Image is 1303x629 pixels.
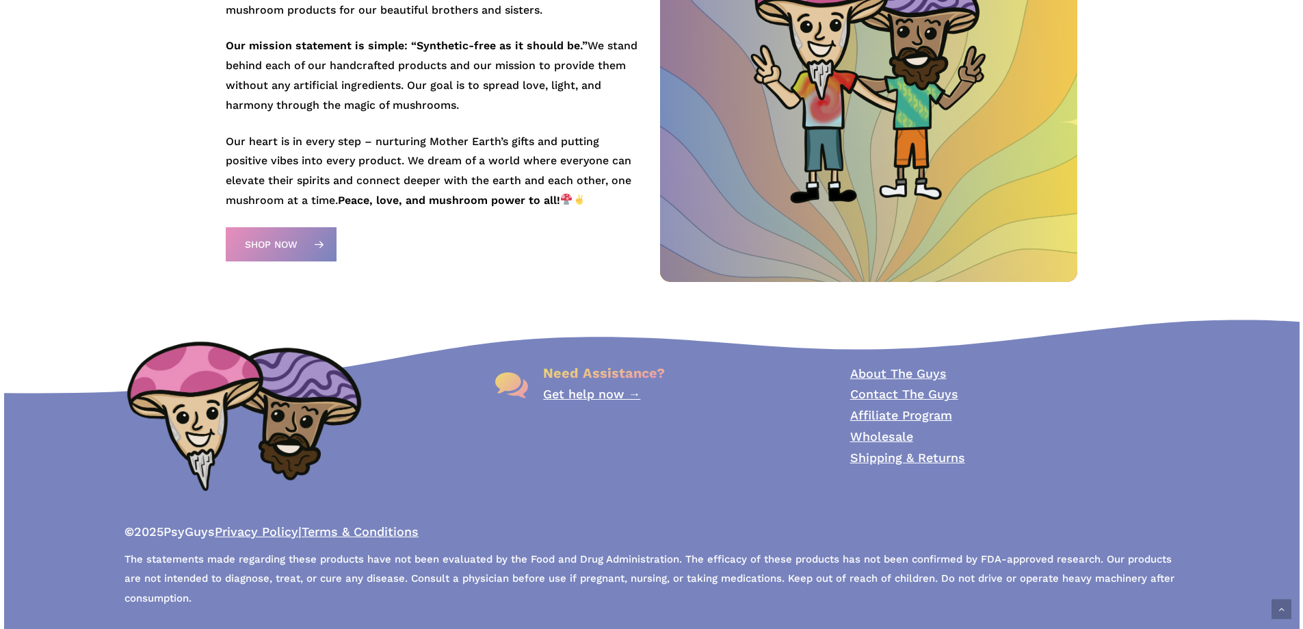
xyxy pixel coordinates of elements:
span: 2025 [134,524,163,539]
a: Shipping & Returns [850,450,965,465]
a: Contact The Guys [850,387,958,401]
a: Terms & Conditions [302,524,419,539]
a: Affiliate Program [850,408,952,422]
b: © [124,524,134,539]
strong: Our mission statement is simple: “Synthetic-free as it should be.” [226,39,588,52]
a: About The Guys [850,366,947,381]
a: Back to top [1272,600,1291,619]
strong: Peace, love, and mushroom power to all! [338,194,560,207]
img: ✌️ [574,194,585,205]
img: 🍄 [561,194,572,205]
span: The statements made regarding these products have not been evaluated by the Food and Drug Adminis... [124,553,1174,608]
p: We stand behind each of our handcrafted products and our mission to provide them without any arti... [226,36,643,131]
a: Wholesale [850,429,913,444]
span: Shop Now [245,238,298,251]
img: PsyGuys Heads Logo [124,326,364,505]
a: Get help now → [543,387,640,401]
a: Shop Now [226,227,337,261]
span: PsyGuys | [124,524,419,542]
a: Privacy Policy [215,524,298,539]
p: Our heart is in every step – nurturing Mother Earth’s gifts and putting positive vibes into every... [226,132,643,211]
span: Need Assistance? [543,365,665,381]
